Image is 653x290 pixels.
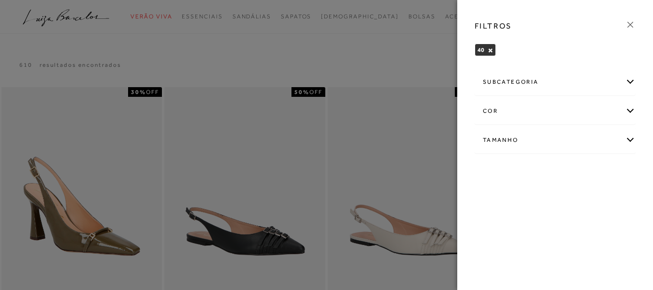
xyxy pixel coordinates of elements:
span: 40 [478,46,484,53]
div: subcategoria [475,69,635,95]
div: cor [475,98,635,124]
h3: FILTROS [475,20,512,31]
button: 40 Close [488,47,493,54]
div: Tamanho [475,127,635,153]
